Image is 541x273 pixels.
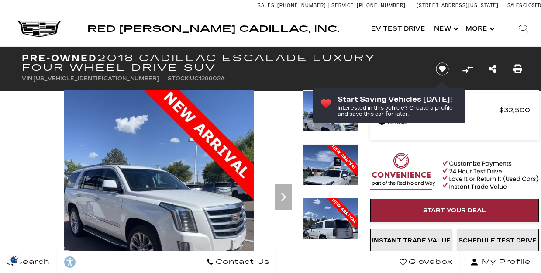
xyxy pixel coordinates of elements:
a: Schedule Test Drive [457,229,539,252]
span: Closed [523,3,541,8]
strong: Pre-Owned [22,53,97,63]
a: Service: [PHONE_NUMBER] [328,3,408,8]
a: Contact Us [200,251,277,273]
a: Details [379,116,530,128]
span: Instant Trade Value [372,237,451,244]
button: More [461,11,497,46]
a: Sales: [PHONE_NUMBER] [258,3,328,8]
span: Glovebox [407,256,453,268]
button: Save vehicle [433,62,452,76]
section: Click to Open Cookie Consent Modal [4,255,24,264]
a: Red [PERSON_NAME] Cadillac, Inc. [87,24,339,33]
a: Share this Pre-Owned 2018 Cadillac Escalade Luxury Four Wheel Drive SUV [489,63,496,75]
img: Used 2018 Crystal White Tricoat Cadillac Luxury image 2 [303,144,358,217]
span: Search [14,256,50,268]
a: Glovebox [393,251,460,273]
a: Instant Trade Value [370,229,452,252]
button: Compare Vehicle [461,62,474,76]
h1: 2018 Cadillac Escalade Luxury Four Wheel Drive SUV [22,53,421,73]
span: Red [PERSON_NAME] [379,104,499,116]
div: Next [275,184,292,210]
img: Used 2018 Crystal White Tricoat Cadillac Luxury image 1 [303,90,358,163]
a: Red [PERSON_NAME] $32,500 [379,104,530,116]
a: EV Test Drive [367,11,430,46]
span: Service: [331,3,355,8]
a: [STREET_ADDRESS][US_STATE] [417,3,499,8]
span: Start Your Deal [423,207,486,214]
span: Sales: [507,3,523,8]
a: Print this Pre-Owned 2018 Cadillac Escalade Luxury Four Wheel Drive SUV [513,63,522,75]
span: [US_VEHICLE_IDENTIFICATION_NUMBER] [34,76,159,82]
a: Start Your Deal [370,199,539,222]
span: VIN: [22,76,34,82]
span: [PHONE_NUMBER] [277,3,326,8]
span: Schedule Test Drive [458,237,537,244]
span: My Profile [479,256,531,268]
button: Open user profile menu [460,251,541,273]
span: [PHONE_NUMBER] [357,3,406,8]
span: Contact Us [214,256,270,268]
img: Opt-Out Icon [4,255,24,264]
span: Stock: [168,76,190,82]
img: Cadillac Dark Logo with Cadillac White Text [17,21,61,37]
span: Red [PERSON_NAME] Cadillac, Inc. [87,24,339,34]
img: Used 2018 Crystal White Tricoat Cadillac Luxury image 3 [303,198,358,271]
a: New [430,11,461,46]
span: UC129902A [190,76,225,82]
span: Sales: [258,3,276,8]
span: $32,500 [499,104,530,116]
